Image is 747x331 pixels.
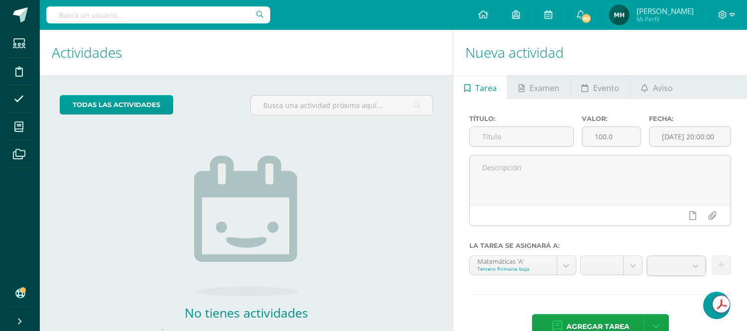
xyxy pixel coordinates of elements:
input: Busca un usuario... [46,6,270,23]
h1: Nueva actividad [465,30,735,75]
h2: No tienes actividades [147,304,346,321]
span: Aviso [653,76,673,100]
input: Título [470,127,573,146]
span: [PERSON_NAME] [637,6,694,16]
a: Aviso [631,75,684,99]
input: Busca una actividad próxima aquí... [251,96,432,115]
span: Evento [593,76,619,100]
label: Título: [469,115,574,122]
span: 60 [581,13,592,24]
h1: Actividades [52,30,441,75]
a: Evento [571,75,630,99]
div: Tercero Primaria baja [477,265,549,272]
label: Fecha: [649,115,731,122]
div: Matemáticas 'A' [477,256,549,265]
span: Tarea [475,76,497,100]
img: 94dfc861e02bea7daf88976d6ac6de75.png [609,5,629,25]
input: Fecha de entrega [649,127,731,146]
label: La tarea se asignará a: [469,242,731,249]
span: Examen [530,76,559,100]
a: todas las Actividades [60,95,173,114]
input: Puntos máximos [582,127,640,146]
span: Mi Perfil [637,15,694,23]
img: no_activities.png [194,156,299,296]
label: Valor: [582,115,641,122]
a: Examen [508,75,570,99]
a: Matemáticas 'A'Tercero Primaria baja [470,256,575,275]
a: Tarea [453,75,507,99]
